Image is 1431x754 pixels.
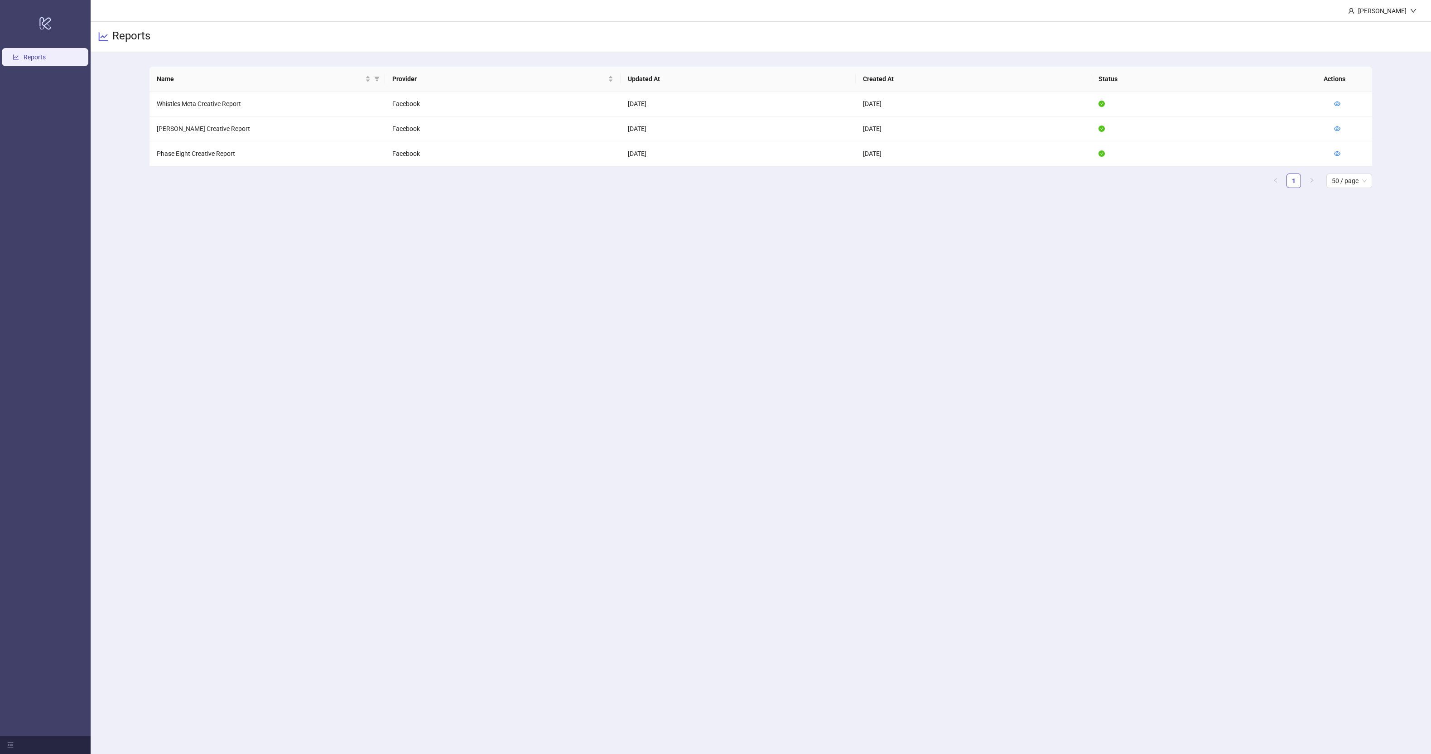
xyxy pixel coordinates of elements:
[98,31,109,42] span: line-chart
[7,742,14,748] span: menu-fold
[385,92,621,116] td: Facebook
[1309,178,1315,183] span: right
[1091,67,1327,92] th: Status
[621,141,856,166] td: [DATE]
[372,72,381,86] span: filter
[1268,174,1283,188] li: Previous Page
[1099,101,1105,107] span: check-circle
[856,116,1091,141] td: [DATE]
[1287,174,1301,188] a: 1
[374,76,380,82] span: filter
[1334,125,1340,132] a: eye
[1268,174,1283,188] button: left
[1316,67,1362,92] th: Actions
[1354,6,1410,16] div: [PERSON_NAME]
[1273,178,1278,183] span: left
[1332,174,1367,188] span: 50 / page
[385,116,621,141] td: Facebook
[112,29,150,44] h3: Reports
[392,74,606,84] span: Provider
[1410,8,1417,14] span: down
[1305,174,1319,188] li: Next Page
[24,54,46,61] a: Reports
[856,141,1091,166] td: [DATE]
[149,141,385,166] td: Phase Eight Creative Report
[157,74,363,84] span: Name
[1099,150,1105,157] span: check-circle
[1305,174,1319,188] button: right
[621,67,856,92] th: Updated At
[149,67,385,92] th: Name
[1334,150,1340,157] a: eye
[149,116,385,141] td: [PERSON_NAME] Creative Report
[621,116,856,141] td: [DATE]
[385,67,621,92] th: Provider
[149,92,385,116] td: Whistles Meta Creative Report
[385,141,621,166] td: Facebook
[621,92,856,116] td: [DATE]
[1099,126,1105,132] span: check-circle
[1334,101,1340,107] span: eye
[1334,100,1340,107] a: eye
[1348,8,1354,14] span: user
[1326,174,1372,188] div: Page Size
[856,92,1091,116] td: [DATE]
[856,67,1091,92] th: Created At
[1334,126,1340,132] span: eye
